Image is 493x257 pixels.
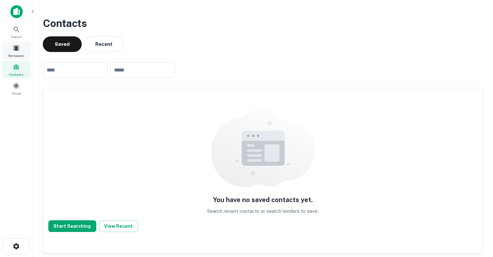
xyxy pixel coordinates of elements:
[43,16,483,31] h3: Contacts
[11,34,22,39] span: Search
[2,61,30,78] a: Contacts
[99,220,138,232] button: View Recent
[213,195,313,205] h5: You have no saved contacts yet.
[48,220,96,232] button: Start Searching
[2,80,30,97] a: Saved
[43,36,82,52] button: Saved
[9,72,24,77] span: Contacts
[84,36,123,52] button: Recent
[2,23,30,41] a: Search
[10,5,23,18] img: capitalize-icon.png
[8,53,24,58] span: Borrowers
[211,109,315,187] img: empty content
[207,207,319,215] p: Search recent contacts or search lenders to save.
[461,205,493,236] iframe: Chat Widget
[12,91,21,96] span: Saved
[2,42,30,59] a: Borrowers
